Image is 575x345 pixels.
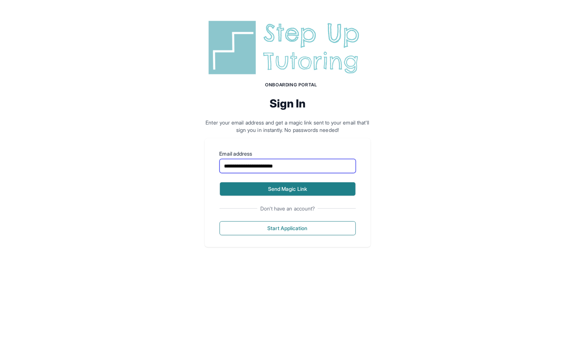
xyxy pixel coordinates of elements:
label: Email address [220,150,356,157]
p: Enter your email address and get a magic link sent to your email that'll sign you in instantly. N... [205,119,371,134]
span: Don't have an account? [257,205,318,212]
button: Start Application [220,221,356,235]
h2: Sign In [205,97,371,110]
button: Send Magic Link [220,182,356,196]
h1: Onboarding Portal [212,82,371,88]
img: Step Up Tutoring horizontal logo [205,18,371,77]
